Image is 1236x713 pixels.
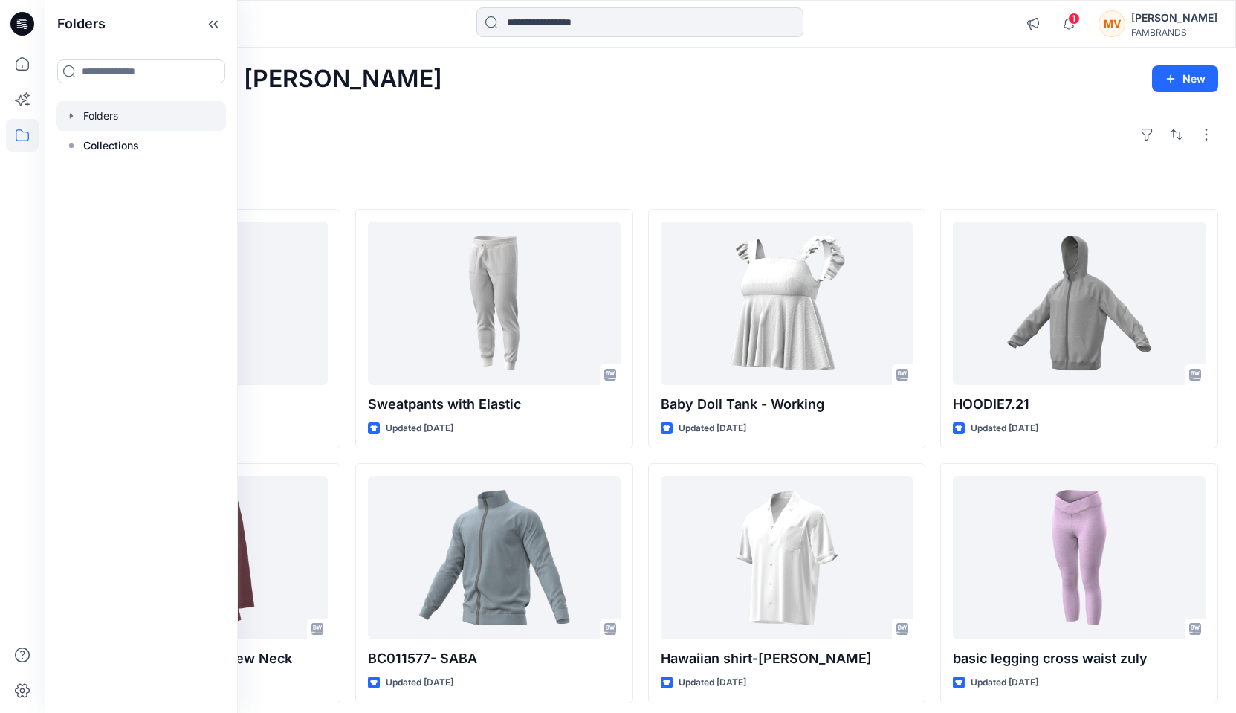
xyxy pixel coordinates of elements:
span: 1 [1068,13,1080,25]
div: MV [1099,10,1125,37]
p: Updated [DATE] [971,675,1038,691]
a: basic legging cross waist zuly [953,476,1206,639]
h4: Styles [62,176,1218,194]
a: Baby Doll Tank - Working [661,222,913,385]
div: [PERSON_NAME] [1131,9,1217,27]
p: basic legging cross waist zuly [953,648,1206,669]
button: New [1152,65,1218,92]
p: Updated [DATE] [679,675,746,691]
a: Sweatpants with Elastic [368,222,621,385]
p: Updated [DATE] [679,421,746,436]
p: BC011577- SABA [368,648,621,669]
a: Hawaiian shirt-DELANEY [661,476,913,639]
p: Updated [DATE] [386,421,453,436]
p: Sweatpants with Elastic [368,394,621,415]
p: Updated [DATE] [386,675,453,691]
p: Hawaiian shirt-[PERSON_NAME] [661,648,913,669]
a: BC011577- SABA [368,476,621,639]
p: Updated [DATE] [971,421,1038,436]
p: Baby Doll Tank - Working [661,394,913,415]
p: Collections [83,137,139,155]
h2: Welcome back, [PERSON_NAME] [62,65,442,93]
a: HOODIE7.21 [953,222,1206,385]
p: HOODIE7.21 [953,394,1206,415]
div: FAMBRANDS [1131,27,1217,38]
